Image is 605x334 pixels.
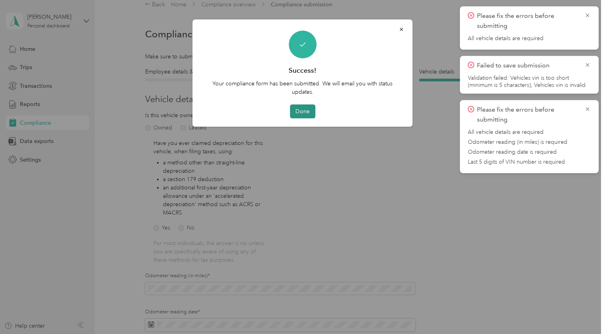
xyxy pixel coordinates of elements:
p: Failed to save submission [477,61,578,71]
span: Last 5 digits of VIN number is required [468,158,591,166]
p: Please fix the errors before submitting [477,105,578,124]
h3: Success! [289,66,316,75]
iframe: Everlance-gr Chat Button Frame [561,290,605,334]
p: Please fix the errors before submitting [477,11,578,31]
span: Odometer reading date is required [468,149,591,156]
span: All vehicle details are required [468,129,591,136]
button: Done [290,104,315,118]
p: Your compliance form has been submitted. We will email you with status updates. [204,79,402,96]
span: All vehicle details are required [468,35,591,42]
li: Validation failed: Vehicles vin is too short (minimum is 5 characters), Vehicles vin is invalid [468,75,591,89]
span: Odometer reading (in miles) is required [468,139,591,146]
